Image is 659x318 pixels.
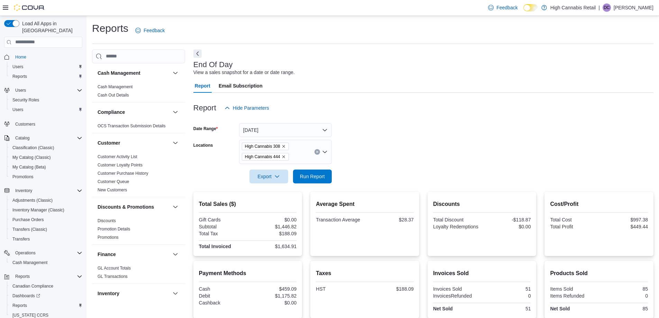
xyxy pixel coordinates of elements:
span: DC [604,3,610,12]
button: Inventory [98,290,170,297]
button: Inventory [171,289,180,298]
span: Classification (Classic) [12,145,54,151]
a: Reports [10,72,30,81]
div: $1,634.91 [249,244,296,249]
button: Customer [98,139,170,146]
a: Promotion Details [98,227,130,231]
button: Reports [12,272,33,281]
button: Security Roles [7,95,85,105]
span: Home [15,54,26,60]
a: Feedback [132,24,167,37]
span: High Cannabis 444 [242,153,289,161]
button: Transfers [7,234,85,244]
span: Dashboards [12,293,40,299]
a: Home [12,53,29,61]
div: $997.38 [601,217,648,222]
h3: Report [193,104,216,112]
p: High Cannabis Retail [550,3,596,12]
button: Classification (Classic) [7,143,85,153]
button: Reports [1,272,85,281]
button: Compliance [98,109,170,116]
button: Users [1,85,85,95]
a: Inventory Manager (Classic) [10,206,67,214]
button: Inventory [12,187,35,195]
span: Run Report [300,173,325,180]
span: Transfers [10,235,82,243]
span: Reports [12,303,27,308]
a: Dashboards [10,292,43,300]
button: Finance [98,251,170,258]
button: Adjustments (Classic) [7,196,85,205]
button: Promotions [7,172,85,182]
a: New Customers [98,188,127,192]
a: My Catalog (Classic) [10,153,54,162]
button: Export [249,170,288,183]
button: Customers [1,119,85,129]
a: Customers [12,120,38,128]
span: High Cannabis 308 [242,143,289,150]
a: OCS Transaction Submission Details [98,124,166,128]
div: Finance [92,264,185,283]
span: OCS Transaction Submission Details [98,123,166,129]
button: Clear input [314,149,320,155]
a: Customer Activity List [98,154,137,159]
a: Customer Queue [98,179,129,184]
strong: Net Sold [433,306,453,311]
button: Open list of options [322,149,328,155]
button: Remove High Cannabis 444 from selection in this group [282,155,286,159]
span: Cash Out Details [98,92,129,98]
span: High Cannabis 444 [245,153,280,160]
h3: Discounts & Promotions [98,203,154,210]
input: Dark Mode [523,4,538,11]
div: Debit [199,293,246,299]
a: Promotions [98,235,119,240]
a: Cash Management [10,258,50,267]
div: Gift Cards [199,217,246,222]
span: Transfers (Classic) [12,227,47,232]
h2: Invoices Sold [433,269,531,278]
a: Transfers [10,235,33,243]
div: Compliance [92,122,185,133]
a: Discounts [98,218,116,223]
h3: Inventory [98,290,119,297]
span: GL Transactions [98,274,128,279]
span: Feedback [144,27,165,34]
h3: Finance [98,251,116,258]
span: Transfers (Classic) [10,225,82,234]
span: Email Subscription [219,79,263,93]
span: My Catalog (Beta) [12,164,46,170]
button: Users [7,105,85,115]
div: 85 [601,306,648,311]
button: Catalog [12,134,32,142]
a: Reports [10,301,30,310]
span: Customer Loyalty Points [98,162,143,168]
span: Customer Activity List [98,154,137,160]
span: Security Roles [12,97,39,103]
span: Reports [10,72,82,81]
button: Hide Parameters [222,101,272,115]
h2: Average Spent [316,200,414,208]
div: Total Tax [199,231,246,236]
div: $0.00 [483,224,531,229]
h2: Taxes [316,269,414,278]
span: Load All Apps in [GEOGRAPHIC_DATA] [19,20,82,34]
div: 51 [483,286,531,292]
span: Inventory Manager (Classic) [12,207,64,213]
div: Discounts & Promotions [92,217,185,244]
p: | [598,3,600,12]
button: Compliance [171,108,180,116]
div: Items Sold [550,286,597,292]
a: Cash Management [98,84,132,89]
label: Locations [193,143,213,148]
strong: Net Sold [550,306,570,311]
button: My Catalog (Classic) [7,153,85,162]
span: Customers [15,121,35,127]
div: 0 [601,293,648,299]
button: Finance [171,250,180,258]
h3: Cash Management [98,70,140,76]
div: $1,175.82 [249,293,296,299]
span: GL Account Totals [98,265,131,271]
span: My Catalog (Classic) [10,153,82,162]
span: Reports [10,301,82,310]
span: Promotions [10,173,82,181]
